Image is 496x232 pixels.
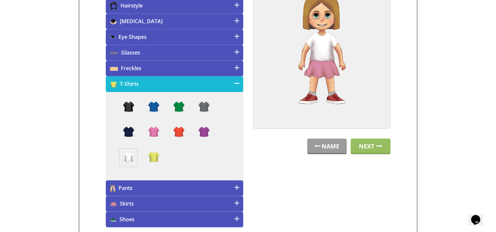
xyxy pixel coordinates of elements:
[106,61,243,76] h4: Freckles
[106,45,243,61] h4: Glasses
[106,14,243,29] h4: [MEDICAL_DATA]
[106,29,243,45] h4: Eye Shapes
[469,206,489,225] iframe: chat widget
[106,196,243,212] h4: Skirts
[307,139,347,154] a: NAME
[106,76,243,92] h4: T-Shirts
[106,212,243,227] h4: Shoes
[351,139,391,154] a: Next
[106,180,243,196] h4: Pants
